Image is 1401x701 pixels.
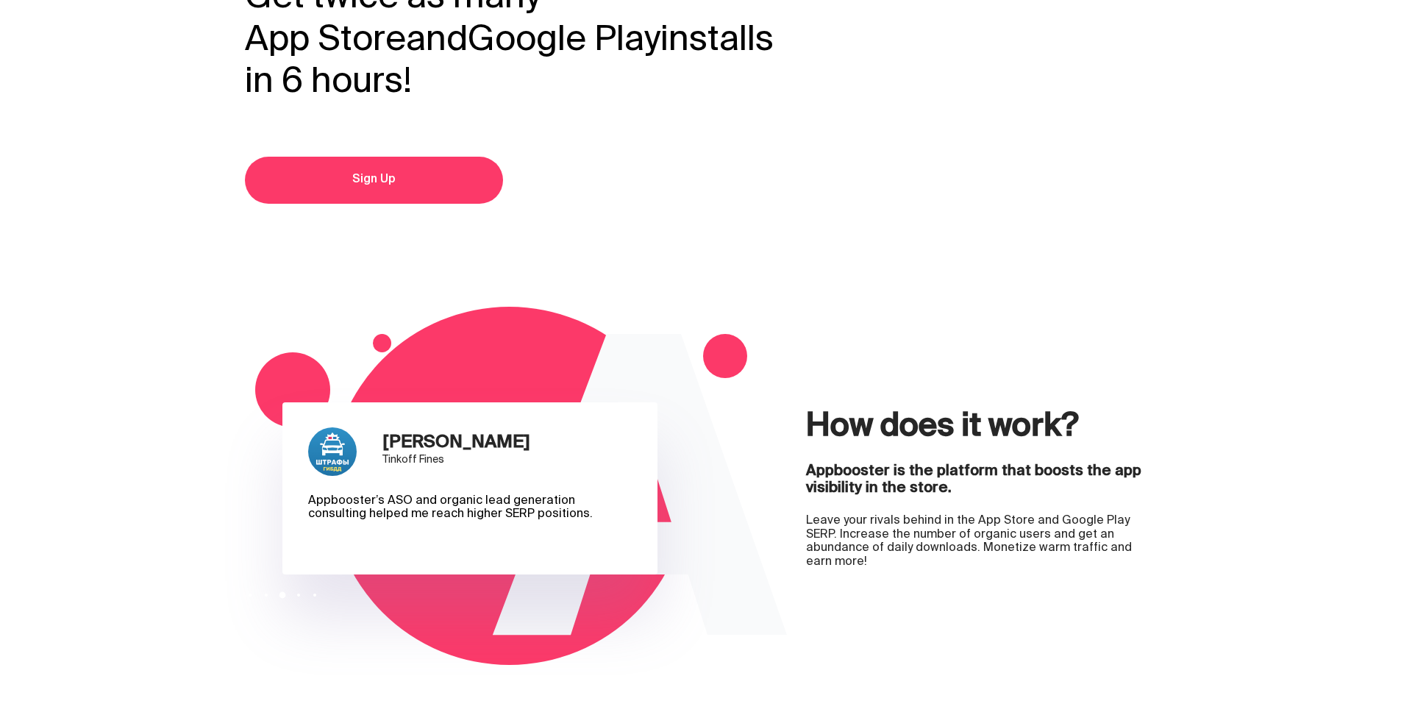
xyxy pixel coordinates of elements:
[313,594,316,597] button: Carousel Page 5
[382,435,530,452] div: [PERSON_NAME]
[382,452,530,469] div: Tinkoff Fines
[279,591,285,598] button: Carousel Page 3 (Current Slide)
[245,157,503,204] a: Sign Up
[806,410,1157,447] h2: How does it work?
[265,594,268,597] button: Carousel Page 2
[245,10,406,73] span: App Store
[806,463,1157,497] div: Appbooster is the platform that boosts the app visibility in the store.
[468,10,660,73] span: Google Play
[249,594,252,597] button: Carousel Page 1
[806,514,1157,569] div: Leave your rivals behind in the App Store and Google Play SERP. Increase the number of organic us...
[297,594,300,597] button: Carousel Page 4
[308,494,628,522] div: Appbooster’s ASO and organic lead generation consulting helped me reach higher SERP positions.
[95,591,470,599] div: Carousel Pagination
